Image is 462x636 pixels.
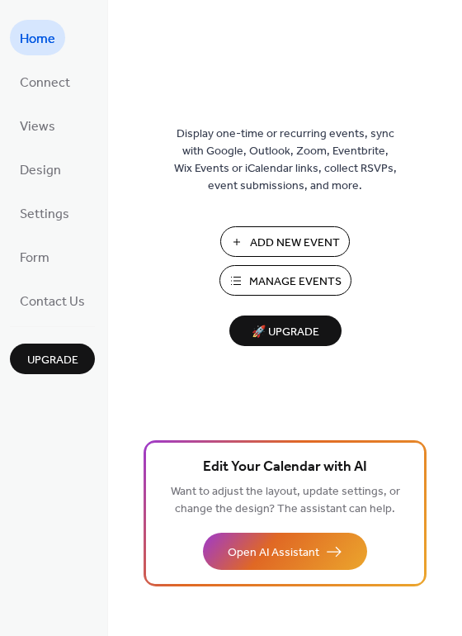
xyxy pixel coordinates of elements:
[250,235,340,252] span: Add New Event
[10,64,80,99] a: Connect
[10,151,71,187] a: Design
[203,456,367,479] span: Edit Your Calendar with AI
[10,195,79,230] a: Settings
[171,481,400,520] span: Want to adjust the layout, update settings, or change the design? The assistant can help.
[229,316,342,346] button: 🚀 Upgrade
[10,344,95,374] button: Upgrade
[220,226,350,257] button: Add New Event
[27,352,78,369] span: Upgrade
[249,273,342,291] span: Manage Events
[20,114,55,140] span: Views
[10,107,65,143] a: Views
[20,70,70,96] span: Connect
[20,158,61,183] span: Design
[20,245,49,271] span: Form
[239,321,332,344] span: 🚀 Upgrade
[10,282,95,318] a: Contact Us
[174,126,397,195] span: Display one-time or recurring events, sync with Google, Outlook, Zoom, Eventbrite, Wix Events or ...
[10,239,59,274] a: Form
[203,533,367,570] button: Open AI Assistant
[20,289,85,315] span: Contact Us
[219,265,351,296] button: Manage Events
[10,20,65,55] a: Home
[228,544,319,562] span: Open AI Assistant
[20,202,69,227] span: Settings
[20,26,55,52] span: Home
